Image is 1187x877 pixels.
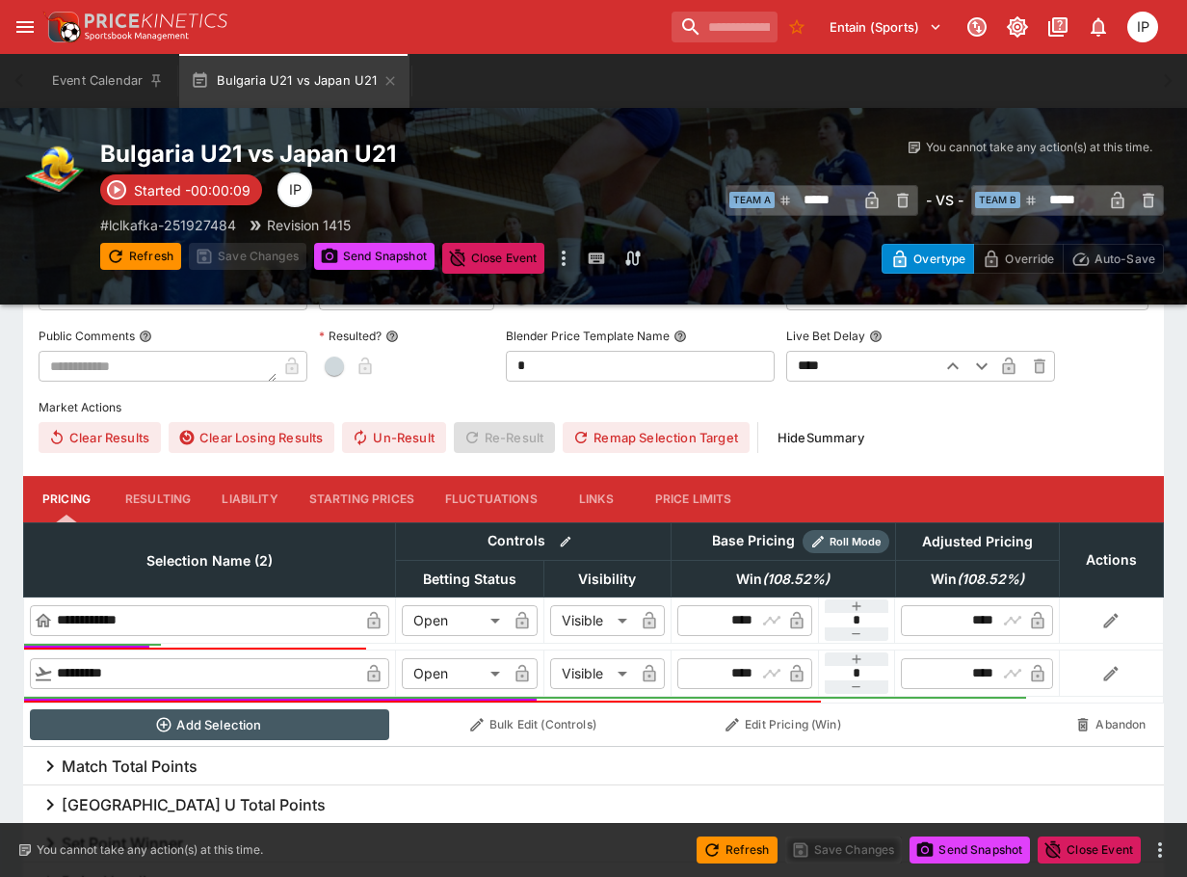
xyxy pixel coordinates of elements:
button: Toggle light/dark mode [1000,10,1035,44]
button: Resulted? [385,330,399,343]
span: Team A [729,192,775,208]
th: Adjusted Pricing [895,522,1059,560]
span: Roll Mode [822,534,889,550]
p: Copy To Clipboard [100,215,236,235]
div: Start From [882,244,1164,274]
button: Isaac Plummer [1121,6,1164,48]
th: Actions [1059,522,1163,597]
p: Auto-Save [1095,249,1155,269]
button: Refresh [100,243,181,270]
button: Bulgaria U21 vs Japan U21 [179,54,409,108]
span: Team B [975,192,1020,208]
em: ( 108.52 %) [762,568,830,591]
button: Notifications [1081,10,1116,44]
button: Bulk edit [553,529,578,554]
p: Resulted? [319,328,382,344]
span: Selection Name (2) [125,549,294,572]
div: Base Pricing [704,529,803,553]
div: Visible [550,658,634,689]
button: Clear Results [39,422,161,453]
h6: [GEOGRAPHIC_DATA] U Total Points [62,795,326,815]
button: Liability [206,476,293,522]
button: Clear Losing Results [169,422,334,453]
img: PriceKinetics [85,13,227,28]
button: Live Bet Delay [869,330,883,343]
button: Documentation [1041,10,1075,44]
button: open drawer [8,10,42,44]
p: Override [1005,249,1054,269]
button: more [1148,838,1172,862]
button: Fluctuations [430,476,553,522]
button: Starting Prices [294,476,430,522]
p: You cannot take any action(s) at this time. [926,139,1152,156]
button: Links [553,476,640,522]
button: Pricing [23,476,110,522]
button: Price Limits [640,476,748,522]
div: Show/hide Price Roll mode configuration. [803,530,889,553]
h2: Copy To Clipboard [100,139,721,169]
img: volleyball.png [23,139,85,200]
button: Abandon [1065,709,1157,740]
button: Resulting [110,476,206,522]
span: Win(108.52%) [715,568,851,591]
p: Public Comments [39,328,135,344]
button: Send Snapshot [910,837,1030,864]
button: Edit Pricing (Win) [676,709,889,740]
span: Win(108.52%) [910,568,1045,591]
div: Isaac Plummer [277,173,312,207]
button: Un-Result [342,422,445,453]
span: Re-Result [454,422,555,453]
button: Send Snapshot [314,243,435,270]
button: more [552,243,575,274]
button: Refresh [697,837,778,864]
p: Live Bet Delay [786,328,865,344]
button: Add Selection [30,709,390,740]
em: ( 108.52 %) [957,568,1024,591]
button: Overtype [882,244,974,274]
button: Close Event [1038,837,1141,864]
button: Select Tenant [818,12,954,42]
button: Bulk Edit (Controls) [401,709,665,740]
button: Auto-Save [1063,244,1164,274]
span: Visibility [557,568,657,591]
button: Remap Selection Target [563,422,750,453]
th: Controls [395,522,671,560]
div: Open [402,605,507,636]
button: HideSummary [766,422,876,453]
div: Visible [550,605,634,636]
div: Open [402,658,507,689]
p: You cannot take any action(s) at this time. [37,841,263,859]
span: Betting Status [402,568,538,591]
button: Blender Price Template Name [673,330,687,343]
label: Market Actions [39,393,1148,422]
p: Revision 1415 [267,215,351,235]
img: PriceKinetics Logo [42,8,81,46]
h6: - VS - [926,190,963,210]
button: Public Comments [139,330,152,343]
button: Override [973,244,1063,274]
p: Started -00:00:09 [134,180,251,200]
img: Sportsbook Management [85,32,189,40]
p: Blender Price Template Name [506,328,670,344]
button: No Bookmarks [781,12,812,42]
button: Event Calendar [40,54,175,108]
button: Connected to PK [960,10,994,44]
div: Isaac Plummer [1127,12,1158,42]
button: Close Event [442,243,545,274]
h6: Match Total Points [62,757,198,777]
p: Overtype [913,249,965,269]
input: search [672,12,778,42]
